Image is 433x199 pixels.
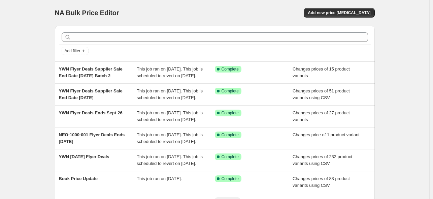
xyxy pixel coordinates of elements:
span: Changes prices of 51 product variants using CSV [293,88,350,100]
span: Complete [222,88,239,94]
span: Book Price Update [59,176,98,181]
span: YWN Flyer Deals Supplier Sale End Date [DATE] Batch 2 [59,66,123,78]
span: YWN Flyer Deals Supplier Sale End Date [DATE] [59,88,123,100]
span: This job ran on [DATE]. This job is scheduled to revert on [DATE]. [137,132,203,144]
span: This job ran on [DATE]. This job is scheduled to revert on [DATE]. [137,88,203,100]
span: NEO-1000-001 Flyer Deals Ends [DATE] [59,132,125,144]
span: Add filter [65,48,80,54]
span: This job ran on [DATE]. This job is scheduled to revert on [DATE]. [137,154,203,166]
span: Changes prices of 15 product variants [293,66,350,78]
span: Complete [222,66,239,72]
span: Changes prices of 232 product variants using CSV [293,154,352,166]
span: This job ran on [DATE]. This job is scheduled to revert on [DATE]. [137,66,203,78]
span: Changes price of 1 product variant [293,132,360,137]
span: This job ran on [DATE]. [137,176,182,181]
button: Add new price [MEDICAL_DATA] [304,8,374,18]
span: Add new price [MEDICAL_DATA] [308,10,370,16]
span: Complete [222,154,239,160]
span: Complete [222,176,239,181]
span: Changes prices of 83 product variants using CSV [293,176,350,188]
span: Complete [222,110,239,116]
span: Complete [222,132,239,138]
span: YWN Flyer Deals Ends Sept-26 [59,110,123,115]
span: Changes prices of 27 product variants [293,110,350,122]
button: Add filter [62,47,89,55]
span: This job ran on [DATE]. This job is scheduled to revert on [DATE]. [137,110,203,122]
span: NA Bulk Price Editor [55,9,119,17]
span: YWN [DATE] Flyer Deals [59,154,109,159]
